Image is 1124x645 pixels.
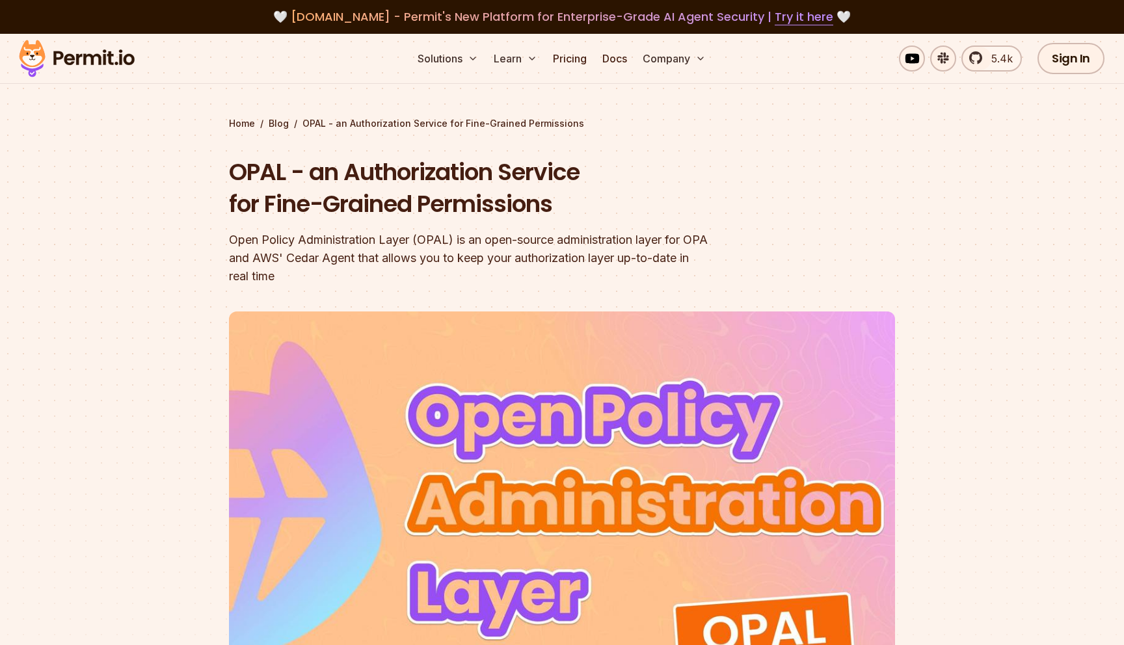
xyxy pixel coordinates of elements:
[637,46,711,72] button: Company
[1037,43,1104,74] a: Sign In
[31,8,1093,26] div: 🤍 🤍
[488,46,542,72] button: Learn
[229,117,255,130] a: Home
[961,46,1022,72] a: 5.4k
[983,51,1013,66] span: 5.4k
[597,46,632,72] a: Docs
[13,36,140,81] img: Permit logo
[229,156,729,220] h1: OPAL - an Authorization Service for Fine-Grained Permissions
[412,46,483,72] button: Solutions
[229,231,729,285] div: Open Policy Administration Layer (OPAL) is an open-source administration layer for OPA and AWS' C...
[269,117,289,130] a: Blog
[291,8,833,25] span: [DOMAIN_NAME] - Permit's New Platform for Enterprise-Grade AI Agent Security |
[229,117,895,130] div: / /
[548,46,592,72] a: Pricing
[775,8,833,25] a: Try it here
